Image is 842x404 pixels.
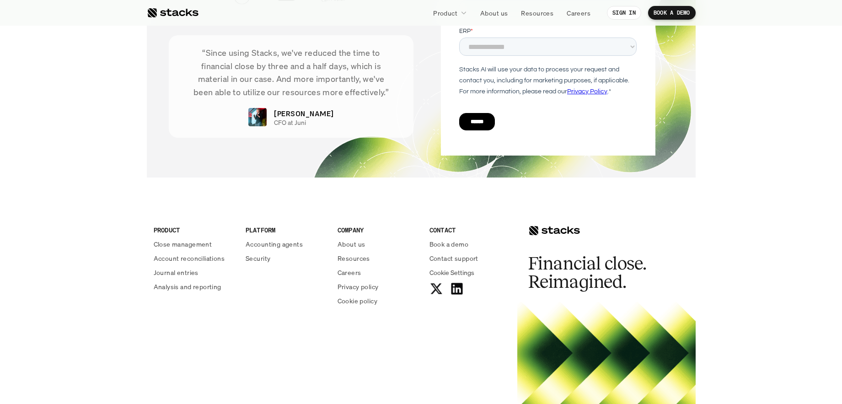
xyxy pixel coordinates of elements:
a: About us [475,5,513,21]
a: Resources [338,253,418,263]
p: Account reconciliations [154,253,225,263]
p: SIGN IN [612,10,636,16]
p: PRODUCT [154,225,235,235]
p: Analysis and reporting [154,282,221,291]
a: SIGN IN [607,6,641,20]
p: BOOK A DEMO [654,10,690,16]
p: Contact support [429,253,478,263]
a: Privacy policy [338,282,418,291]
a: BOOK A DEMO [648,6,696,20]
p: “Since using Stacks, we've reduced the time to financial close by three and a half days, which is... [182,46,400,99]
p: COMPANY [338,225,418,235]
a: Contact support [429,253,510,263]
p: Journal entries [154,268,198,277]
a: Close management [154,239,235,249]
a: Privacy Policy [108,212,148,218]
a: Careers [561,5,596,21]
p: Privacy policy [338,282,379,291]
a: Careers [338,268,418,277]
a: Journal entries [154,268,235,277]
p: Careers [338,268,361,277]
a: Account reconciliations [154,253,235,263]
p: Careers [567,8,590,18]
p: CFO at Juni [274,119,306,127]
p: About us [338,239,365,249]
p: Book a demo [429,239,469,249]
a: Accounting agents [246,239,327,249]
a: Security [246,253,327,263]
p: About us [480,8,508,18]
p: Resources [338,253,370,263]
p: Close management [154,239,212,249]
p: Product [433,8,457,18]
a: Resources [515,5,559,21]
button: Cookie Trigger [429,268,474,277]
p: CONTACT [429,225,510,235]
a: Book a demo [429,239,510,249]
p: Security [246,253,270,263]
a: About us [338,239,418,249]
p: Accounting agents [246,239,303,249]
p: [PERSON_NAME] [274,108,333,119]
p: Resources [521,8,553,18]
a: Cookie policy [338,296,418,306]
p: Cookie policy [338,296,377,306]
a: Analysis and reporting [154,282,235,291]
p: PLATFORM [246,225,327,235]
h2: Financial close. Reimagined. [528,254,665,291]
span: Cookie Settings [429,268,474,277]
